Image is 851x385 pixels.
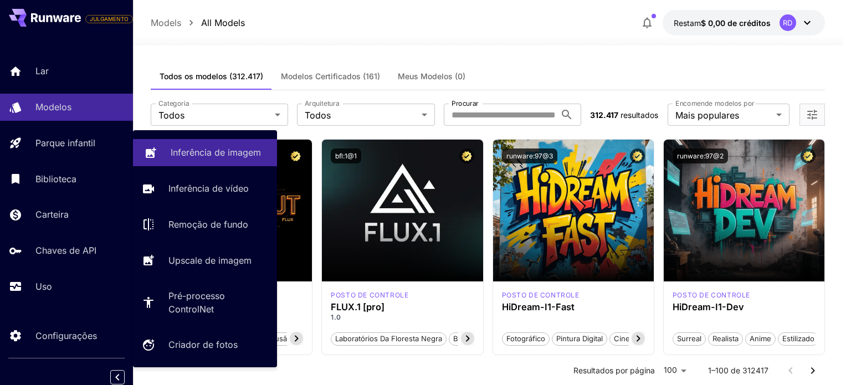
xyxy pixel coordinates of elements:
[168,255,252,266] font: Upscale de imagem
[630,148,645,163] button: Modelo certificado – verificado para melhor desempenho e inclui uma licença comercial.
[452,99,479,107] font: Procurar
[168,339,238,350] font: Criador de fotos
[158,110,184,121] font: Todos
[331,301,385,312] font: FLUX.1 [pro]
[802,360,824,382] button: Ir para a próxima página
[783,18,792,27] font: RD
[168,290,225,315] font: Pré-processo ControlNet
[573,366,655,375] font: Resultados por página
[801,148,816,163] button: Modelo certificado – verificado para melhor desempenho e inclui uma licença comercial.
[133,247,277,274] a: Upscale de imagem
[35,137,95,148] font: Parque infantil
[335,334,442,343] font: Laboratórios da Floresta Negra
[133,331,277,358] a: Criador de fotos
[673,301,744,312] font: HiDream-I1-Dev
[675,99,755,107] font: Encomende modelos por
[674,17,771,29] div: $ 0,00
[782,334,814,343] font: Estilizado
[171,147,261,158] font: Inferência de imagem
[305,110,331,121] font: Todos
[590,110,618,120] font: 312.417
[35,173,76,184] font: Biblioteca
[281,71,380,81] font: Modelos Certificados (161)
[160,71,263,81] font: Todos os modelos (312.417)
[133,283,277,322] a: Pré-processo ControlNet
[90,16,129,22] font: JULGAMENTO
[331,290,408,300] div: fluxpro
[708,366,768,375] font: 1–100 de 312417
[133,139,277,166] a: Inferência de imagem
[288,148,303,163] button: Modelo certificado – verificado para melhor desempenho e inclui uma licença comercial.
[35,245,96,256] font: Chaves de API
[335,152,357,160] font: bfl:1@1
[158,99,189,107] font: Categoria
[133,211,277,238] a: Remoção de fundo
[677,334,701,343] font: Surreal
[506,152,553,160] font: runware:97@3
[35,330,97,341] font: Configurações
[35,101,71,112] font: Modelos
[459,148,474,163] button: Modelo certificado – verificado para melhor desempenho e inclui uma licença comercial.
[502,301,575,312] font: HiDream-I1-Fast
[305,99,339,107] font: Arquitetura
[701,18,771,28] font: $ 0,00 de créditos
[85,12,133,25] span: Adicione seu cartão de pagamento para habilitar a funcionalidade completa da plataforma.
[168,183,249,194] font: Inferência de vídeo
[674,18,701,28] font: Restam
[673,290,750,300] div: HiDream Dev
[502,291,580,299] font: posto de controle
[398,71,465,81] font: Meus Modelos (0)
[502,290,580,300] div: HiDream Fast
[331,291,408,299] font: posto de controle
[151,16,181,29] p: Models
[614,334,670,343] font: Cinematográfico
[35,281,52,292] font: Uso
[201,16,245,29] p: All Models
[502,302,645,312] div: HiDream-I1-Fast
[663,10,825,35] button: $ 0,00
[151,16,245,29] nav: migalha de pão
[673,302,816,312] div: HiDream-I1-Dev
[506,334,545,343] font: Fotográfico
[664,365,677,374] font: 100
[35,209,69,220] font: Carteira
[712,334,739,343] font: Realista
[806,108,819,122] button: Abrir mais filtros
[35,65,49,76] font: Lar
[621,110,658,120] font: resultados
[331,313,341,321] font: 1.0
[168,219,248,230] font: Remoção de fundo
[677,152,724,160] font: runware:97@2
[331,302,474,312] div: FLUX.1 [pro]
[110,370,125,384] button: Recolher barra lateral
[453,334,466,343] font: BFL
[675,110,739,121] font: Mais populares
[673,291,750,299] font: posto de controle
[133,175,277,202] a: Inferência de vídeo
[750,334,771,343] font: Anime
[556,334,603,343] font: Pintura Digital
